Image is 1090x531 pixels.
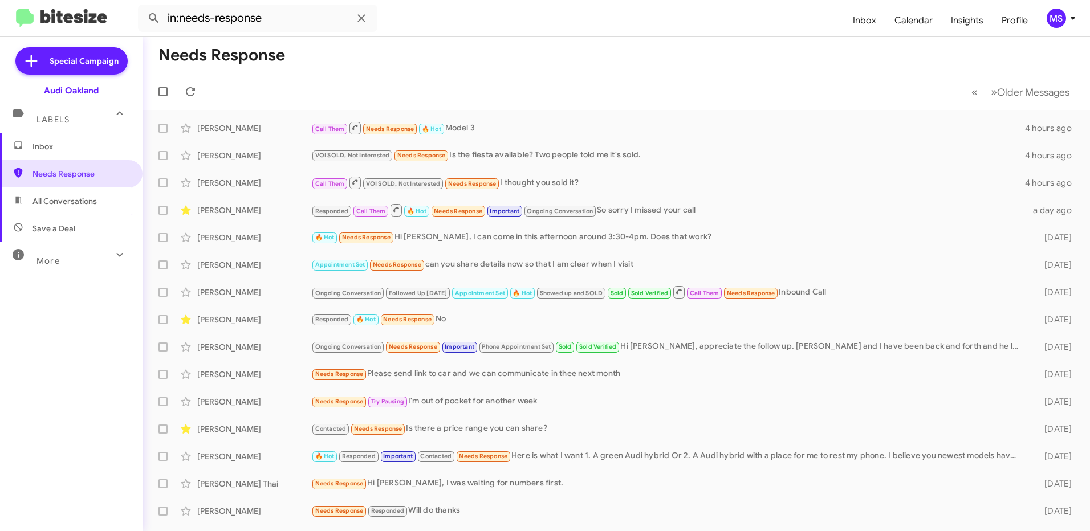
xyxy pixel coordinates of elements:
[971,85,978,99] span: «
[197,341,311,353] div: [PERSON_NAME]
[197,177,311,189] div: [PERSON_NAME]
[1026,205,1081,216] div: a day ago
[434,207,482,215] span: Needs Response
[311,367,1026,381] div: Please send link to car and we can communicate in thee next month
[315,289,381,297] span: Ongoing Conversation
[1026,505,1081,517] div: [DATE]
[984,80,1076,104] button: Next
[197,478,311,489] div: [PERSON_NAME] Thai
[197,150,311,161] div: [PERSON_NAME]
[631,289,669,297] span: Sold Verified
[197,369,311,380] div: [PERSON_NAME]
[32,168,129,179] span: Needs Response
[1026,478,1081,489] div: [DATE]
[366,125,414,133] span: Needs Response
[315,343,381,350] span: Ongoing Conversation
[15,47,128,75] a: Special Campaign
[942,4,993,37] span: Insights
[311,450,1026,463] div: Here is what I want 1. A green Audi hybrid Or 2. A Audi hybrid with a place for me to rest my pho...
[315,125,345,133] span: Call Them
[311,121,1025,135] div: Model 3
[1026,423,1081,435] div: [DATE]
[158,46,285,64] h1: Needs Response
[383,452,413,460] span: Important
[315,507,364,514] span: Needs Response
[1026,314,1081,325] div: [DATE]
[993,4,1037,37] a: Profile
[445,343,474,350] span: Important
[138,5,377,32] input: Search
[36,115,70,125] span: Labels
[1026,259,1081,271] div: [DATE]
[1025,150,1081,161] div: 4 hours ago
[197,505,311,517] div: [PERSON_NAME]
[1026,396,1081,407] div: [DATE]
[1037,9,1077,28] button: MS
[315,152,390,159] span: VOI SOLD, Not Interested
[32,141,129,152] span: Inbox
[311,285,1026,299] div: Inbound Call
[311,477,1026,490] div: Hi [PERSON_NAME], I was waiting for numbers first.
[1026,287,1081,298] div: [DATE]
[371,507,405,514] span: Responded
[997,86,1069,99] span: Older Messages
[527,207,593,215] span: Ongoing Conversation
[1025,122,1081,134] div: 4 hours ago
[315,480,364,487] span: Needs Response
[197,396,311,407] div: [PERSON_NAME]
[44,85,99,96] div: Audi Oakland
[197,122,311,134] div: [PERSON_NAME]
[342,234,391,241] span: Needs Response
[354,425,402,432] span: Needs Response
[885,4,942,37] a: Calendar
[1026,232,1081,243] div: [DATE]
[311,149,1025,162] div: Is the fiesta available? Two people told me it's sold.
[315,207,349,215] span: Responded
[315,261,365,268] span: Appointment Set
[197,451,311,462] div: [PERSON_NAME]
[559,343,572,350] span: Sold
[1026,341,1081,353] div: [DATE]
[197,287,311,298] div: [PERSON_NAME]
[1026,369,1081,380] div: [DATE]
[315,234,335,241] span: 🔥 Hot
[389,343,437,350] span: Needs Response
[1047,9,1066,28] div: MS
[311,175,1025,190] div: I thought you sold it?
[690,289,719,297] span: Call Them
[311,395,1026,408] div: I'm out of pocket for another week
[32,223,75,234] span: Save a Deal
[540,289,603,297] span: Showed up and SOLD
[844,4,885,37] a: Inbox
[311,504,1026,517] div: Will do thanks
[315,370,364,378] span: Needs Response
[366,180,441,187] span: VOI SOLD, Not Interested
[611,289,624,297] span: Sold
[459,452,507,460] span: Needs Response
[1025,177,1081,189] div: 4 hours ago
[422,125,441,133] span: 🔥 Hot
[579,343,617,350] span: Sold Verified
[455,289,505,297] span: Appointment Set
[36,256,60,266] span: More
[448,180,497,187] span: Needs Response
[197,205,311,216] div: [PERSON_NAME]
[342,452,376,460] span: Responded
[482,343,551,350] span: Phone Appointment Set
[420,452,452,460] span: Contacted
[311,422,1026,435] div: Is there a price range you can share?
[965,80,985,104] button: Previous
[315,452,335,460] span: 🔥 Hot
[311,231,1026,244] div: Hi [PERSON_NAME], I can come in this afternoon around 3:30-4pm. Does that work?
[315,398,364,405] span: Needs Response
[315,316,349,323] span: Responded
[490,207,519,215] span: Important
[311,340,1026,353] div: Hi [PERSON_NAME], appreciate the follow up. [PERSON_NAME] and I have been back and forth and he l...
[197,314,311,325] div: [PERSON_NAME]
[407,207,426,215] span: 🔥 Hot
[373,261,421,268] span: Needs Response
[32,195,97,207] span: All Conversations
[311,203,1026,217] div: So sorry I missed your call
